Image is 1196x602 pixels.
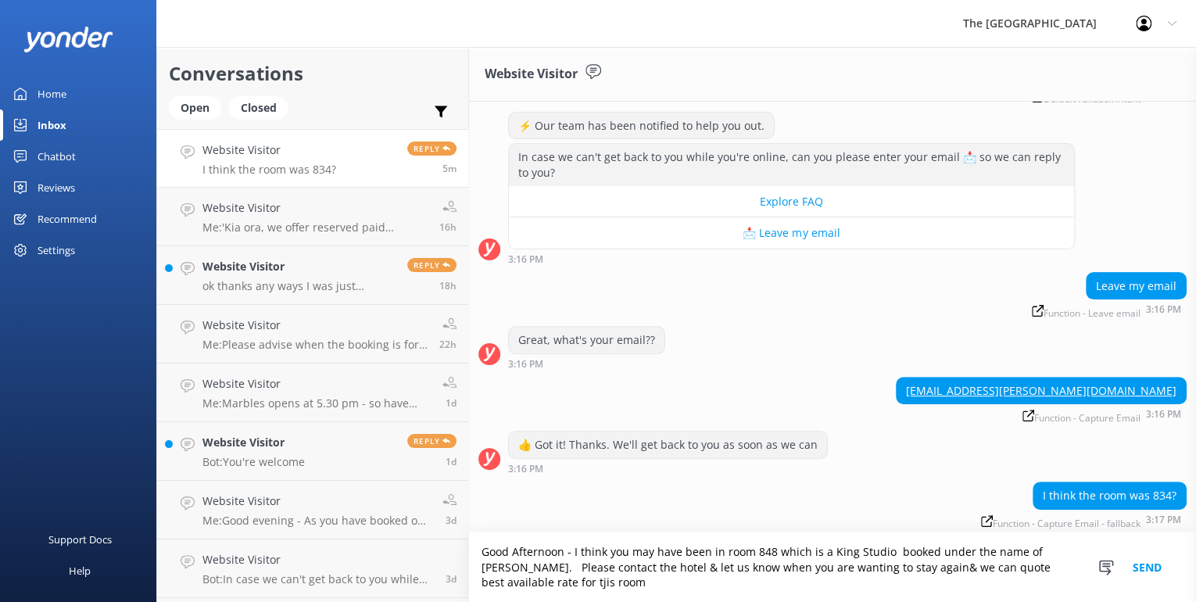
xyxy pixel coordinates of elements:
img: yonder-white-logo.png [23,27,113,52]
div: Chatbot [38,141,76,172]
h4: Website Visitor [202,199,428,217]
div: Reviews [38,172,75,203]
div: Leave my email [1087,273,1186,299]
strong: 3:16 PM [1146,410,1181,423]
span: Reply [407,258,457,272]
p: Bot: You're welcome [202,455,305,469]
div: Sep 07 2025 03:16pm (UTC +12:00) Pacific/Auckland [508,358,665,369]
div: Great, what's your email?? [509,327,664,353]
div: Recommend [38,203,97,235]
a: Website Visitorok thanks any ways I was just curious thanks !!Reply18h [157,246,468,305]
span: Sep 07 2025 03:17pm (UTC +12:00) Pacific/Auckland [442,162,457,175]
h4: Website Visitor [202,258,396,275]
div: In case we can't get back to you while you're online, can you please enter your email 📩 so we can... [509,144,1074,185]
span: Reply [407,434,457,448]
button: 📩 Leave my email [509,217,1074,249]
a: Website VisitorMe:Good evening - As you have booked on a 3rd party booking site you will have to ... [157,481,468,539]
div: Sep 07 2025 03:16pm (UTC +12:00) Pacific/Auckland [896,408,1187,423]
a: Closed [229,99,296,116]
h4: Website Visitor [202,493,431,510]
div: Sep 07 2025 03:16pm (UTC +12:00) Pacific/Auckland [508,463,828,474]
a: Website VisitorBot:You're welcomeReply1d [157,422,468,481]
span: Default Fallback Intent [1032,91,1140,104]
span: Sep 03 2025 08:36pm (UTC +12:00) Pacific/Auckland [446,572,457,586]
h4: Website Visitor [202,142,336,159]
a: Website VisitorMe:Marbles opens at 5.30 pm - so have booked your table for 5.30pm1d [157,364,468,422]
strong: 3:16 PM [508,464,543,474]
p: Me: Good evening - As you have booked on a 3rd party booking site you will have to modify your re... [202,514,431,528]
strong: 3:16 PM [1146,305,1181,318]
div: Settings [38,235,75,266]
span: Sep 06 2025 11:06pm (UTC +12:00) Pacific/Auckland [439,220,457,234]
div: Sep 07 2025 03:16pm (UTC +12:00) Pacific/Auckland [1026,303,1187,318]
div: 👍 Got it! Thanks. We'll get back to you as soon as we can [509,432,827,458]
h4: Website Visitor [202,434,305,451]
div: Inbox [38,109,66,141]
div: Closed [229,96,288,120]
p: Me: Marbles opens at 5.30 pm - so have booked your table for 5.30pm [202,396,431,410]
p: Me: 'Kia ora, we offer reserved paid parking & limited paid EV charging stations at $30/day. In a... [202,220,428,235]
strong: 3:16 PM [508,360,543,369]
a: Website VisitorBot:In case we can't get back to you while you're online, can you please enter you... [157,539,468,598]
div: Open [169,96,221,120]
p: ok thanks any ways I was just curious thanks !! [202,279,396,293]
strong: 3:16 PM [508,255,543,264]
p: Me: Please advise when the booking is for and what name was it booked under? [202,338,428,352]
a: Open [169,99,229,116]
span: Function - Leave email [1032,305,1140,318]
a: Website VisitorI think the room was 834?Reply5m [157,129,468,188]
span: Sep 06 2025 08:41pm (UTC +12:00) Pacific/Auckland [439,279,457,292]
h2: Conversations [169,59,457,88]
div: Help [69,555,91,586]
span: Sep 05 2025 07:32pm (UTC +12:00) Pacific/Auckland [446,455,457,468]
span: Reply [407,142,457,156]
div: I think the room was 834? [1033,482,1186,509]
div: Sep 07 2025 03:16pm (UTC +12:00) Pacific/Auckland [508,253,1075,264]
button: Send [1118,532,1176,602]
a: [EMAIL_ADDRESS][PERSON_NAME][DOMAIN_NAME] [906,383,1176,398]
h3: Website Visitor [485,64,578,84]
a: Website VisitorMe:Please advise when the booking is for and what name was it booked under?22h [157,305,468,364]
textarea: Good Afternoon - I think you may have been in room 848 which is a King Studio booked under the na... [469,532,1196,602]
div: Support Docs [48,524,112,555]
span: Function - Capture Email - fallback [981,515,1140,529]
span: Sep 03 2025 09:48pm (UTC +12:00) Pacific/Auckland [446,514,457,527]
strong: 3:17 PM [1146,515,1181,529]
p: I think the room was 834? [202,163,336,177]
h4: Website Visitor [202,375,431,392]
h4: Website Visitor [202,551,434,568]
div: Sep 07 2025 03:17pm (UTC +12:00) Pacific/Auckland [976,514,1187,529]
div: Home [38,78,66,109]
a: Website VisitorMe:'Kia ora, we offer reserved paid parking & limited paid EV charging stations at... [157,188,468,246]
button: Explore FAQ [509,186,1074,217]
p: Bot: In case we can't get back to you while you're online, can you please enter your email 📩 so w... [202,572,434,586]
span: Function - Capture Email [1022,410,1140,423]
h4: Website Visitor [202,317,428,334]
span: Sep 06 2025 05:19pm (UTC +12:00) Pacific/Auckland [439,338,457,351]
div: ⚡ Our team has been notified to help you out. [509,113,774,139]
span: Sep 06 2025 09:26am (UTC +12:00) Pacific/Auckland [446,396,457,410]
